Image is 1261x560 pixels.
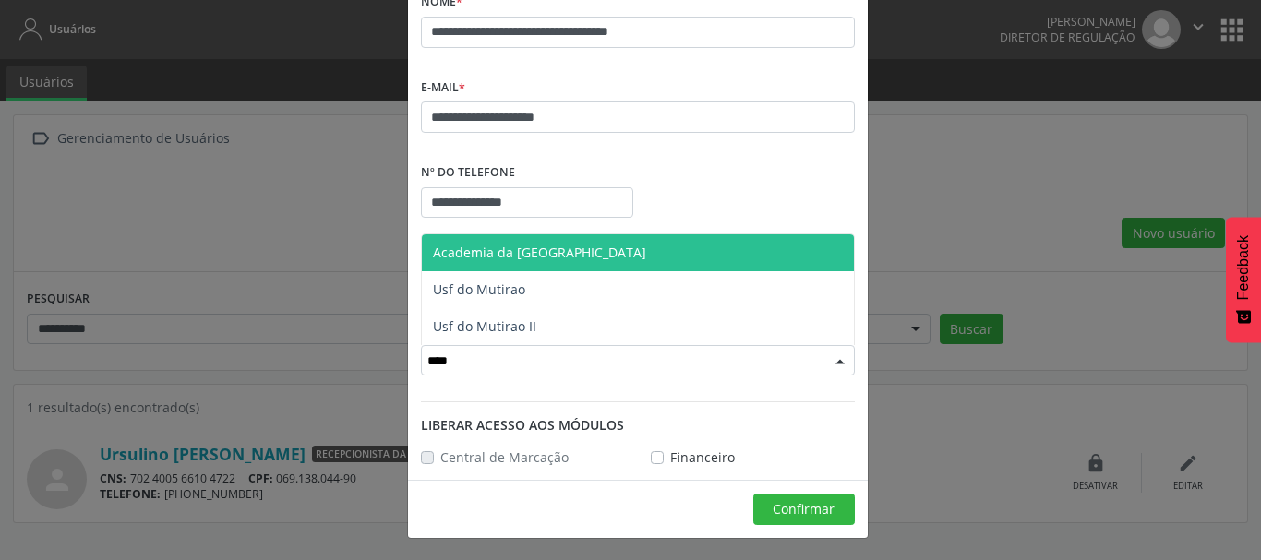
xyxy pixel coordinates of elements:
label: E-mail [421,74,465,102]
span: Academia da [GEOGRAPHIC_DATA] [433,244,646,261]
span: Confirmar [773,500,835,518]
span: Usf do Mutirao [433,280,525,298]
span: Usf do Mutirao II [433,317,536,335]
label: Central de Marcação [440,447,569,467]
div: Liberar acesso aos módulos [421,415,855,435]
button: Feedback - Mostrar pesquisa [1226,217,1261,342]
label: Nº do Telefone [421,159,515,187]
span: Feedback [1235,235,1252,300]
button: Confirmar [753,494,855,525]
label: Financeiro [670,447,735,467]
